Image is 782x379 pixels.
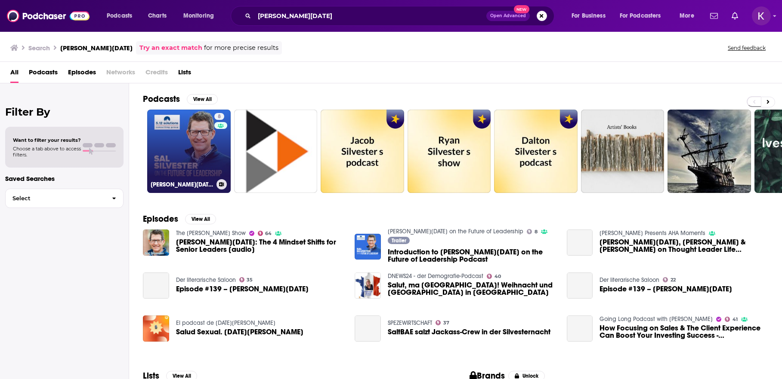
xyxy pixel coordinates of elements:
[5,106,124,118] h2: Filter By
[671,278,676,282] span: 22
[143,214,216,224] a: EpisodesView All
[178,65,191,83] a: Lists
[600,285,732,293] span: Episode #139 – [PERSON_NAME][DATE]
[143,229,169,256] img: Sal Silvester: The 4 Mindset Shifts for Senior Leaders [audio]
[620,10,661,22] span: For Podcasters
[600,324,768,339] span: How Focusing on Sales & The Client Experience Can Boost Your Investing Success - [PERSON_NAME][DATE]
[247,278,253,282] span: 35
[185,214,216,224] button: View All
[29,65,58,83] a: Podcasts
[355,315,381,342] a: SaltBAE salzt Jackass-Crew in der Silvesternacht
[176,229,246,237] a: The Dov Baron Show
[725,317,738,322] a: 41
[566,9,616,23] button: open menu
[567,315,593,342] a: How Focusing on Sales & The Client Experience Can Boost Your Investing Success - Jordan Silvester
[388,328,550,336] a: SaltBAE salzt Jackass-Crew in der Silvesternacht
[143,214,178,224] h2: Episodes
[495,275,501,278] span: 40
[752,6,771,25] span: Logged in as kwignall
[176,319,275,327] a: El podcast de Silvester Nikolaev Sapundz
[176,328,303,336] span: Salud Sexual. [DATE][PERSON_NAME]
[436,320,449,325] a: 37
[5,174,124,183] p: Saved Searches
[68,65,96,83] a: Episodes
[663,277,676,282] a: 22
[486,11,530,21] button: Open AdvancedNew
[176,238,345,253] a: Sal Silvester: The 4 Mindset Shifts for Senior Leaders [audio]
[355,234,381,260] img: Introduction to Sal Silvester on the Future of Leadership Podcast
[143,94,218,104] a: PodcastsView All
[572,10,606,22] span: For Business
[148,10,167,22] span: Charts
[254,9,486,23] input: Search podcasts, credits, & more...
[142,9,172,23] a: Charts
[752,6,771,25] img: User Profile
[355,272,381,299] a: Salut, ma France! Weihnacht und Silvester in Frankreich
[143,272,169,299] a: Episode #139 – Saloon-Silvester
[176,238,345,253] span: [PERSON_NAME][DATE]: The 4 Mindset Shifts for Senior Leaders [audio]
[388,248,556,263] a: Introduction to Sal Silvester on the Future of Leadership Podcast
[388,281,556,296] span: Salut, ma [GEOGRAPHIC_DATA]! Weihnacht und [GEOGRAPHIC_DATA] in [GEOGRAPHIC_DATA]
[600,238,768,253] a: Sal Silvester, Patrick Reilly & Tracey Jones on Thought Leader Life Credibility Specials
[392,238,406,243] span: Trailer
[600,238,768,253] span: [PERSON_NAME][DATE], [PERSON_NAME] & [PERSON_NAME] on Thought Leader Life Credibility Specials
[177,9,225,23] button: open menu
[514,5,529,13] span: New
[388,248,556,263] span: Introduction to [PERSON_NAME][DATE] on the Future of Leadership Podcast
[6,196,105,201] span: Select
[10,65,19,83] a: All
[143,315,169,342] img: Salud Sexual. Silvester Nikolaev Sapundzhiev
[388,319,432,327] a: SPEZEWIRTSCHAFT
[106,65,135,83] span: Networks
[600,324,768,339] a: How Focusing on Sales & The Client Experience Can Boost Your Investing Success - Jordan Silvester
[728,9,742,23] a: Show notifications dropdown
[680,10,694,22] span: More
[60,44,133,52] h3: [PERSON_NAME][DATE]
[388,228,523,235] a: Sal Silvester on the Future of Leadership
[600,315,713,323] a: Going Long Podcast with Billy Keels
[600,285,732,293] a: Episode #139 – Saloon-Silvester
[600,276,659,284] a: Der literarische Saloon
[101,9,143,23] button: open menu
[567,272,593,299] a: Episode #139 – Saloon-Silvester
[490,14,526,18] span: Open Advanced
[5,189,124,208] button: Select
[535,230,538,234] span: 8
[183,10,214,22] span: Monitoring
[388,281,556,296] a: Salut, ma France! Weihnacht und Silvester in Frankreich
[443,321,449,325] span: 37
[176,285,309,293] a: Episode #139 – Saloon-Silvester
[218,113,221,121] span: 8
[139,43,202,53] a: Try an exact match
[600,229,705,237] a: Mitchell Levy Presents AHA Moments
[527,229,538,234] a: 8
[107,10,132,22] span: Podcasts
[752,6,771,25] button: Show profile menu
[265,232,272,235] span: 64
[733,318,738,321] span: 41
[7,8,90,24] img: Podchaser - Follow, Share and Rate Podcasts
[487,274,501,279] a: 40
[388,272,483,280] a: DNEWS24 - der Demografie-Podcast
[204,43,278,53] span: for more precise results
[187,94,218,104] button: View All
[214,113,224,120] a: 8
[176,285,309,293] span: Episode #139 – [PERSON_NAME][DATE]
[239,6,563,26] div: Search podcasts, credits, & more...
[258,231,272,236] a: 64
[239,277,253,282] a: 35
[13,137,81,143] span: Want to filter your results?
[725,44,768,52] button: Send feedback
[567,229,593,256] a: Sal Silvester, Patrick Reilly & Tracey Jones on Thought Leader Life Credibility Specials
[13,146,81,158] span: Choose a tab above to access filters.
[674,9,705,23] button: open menu
[28,44,50,52] h3: Search
[145,65,168,83] span: Credits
